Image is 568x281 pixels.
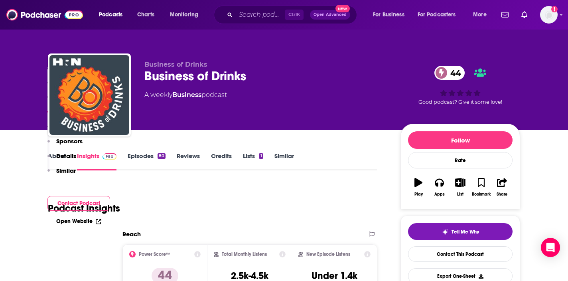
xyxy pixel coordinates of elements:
[457,192,463,197] div: List
[93,8,133,21] button: open menu
[408,131,513,149] button: Follow
[144,61,207,68] span: Business of Drinks
[400,61,520,110] div: 44Good podcast? Give it some love!
[414,192,423,197] div: Play
[122,230,141,238] h2: Reach
[139,251,170,257] h2: Power Score™
[540,6,558,24] img: User Profile
[367,8,414,21] button: open menu
[177,152,200,170] a: Reviews
[418,9,456,20] span: For Podcasters
[540,6,558,24] button: Show profile menu
[408,246,513,262] a: Contact This Podcast
[467,8,497,21] button: open menu
[418,99,502,105] span: Good podcast? Give it some love!
[170,9,198,20] span: Monitoring
[56,218,101,225] a: Open Website
[434,192,445,197] div: Apps
[497,192,507,197] div: Share
[164,8,209,21] button: open menu
[492,173,513,202] button: Share
[442,66,465,80] span: 44
[541,238,560,257] div: Open Intercom Messenger
[56,152,76,160] p: Details
[335,5,350,12] span: New
[243,152,263,170] a: Lists1
[47,196,110,211] button: Contact Podcast
[412,8,467,21] button: open menu
[408,223,513,240] button: tell me why sparkleTell Me Why
[47,152,76,167] button: Details
[221,6,365,24] div: Search podcasts, credits, & more...
[408,152,513,168] div: Rate
[306,251,350,257] h2: New Episode Listens
[314,13,347,17] span: Open Advanced
[128,152,166,170] a: Episodes80
[259,153,263,159] div: 1
[310,10,350,20] button: Open AdvancedNew
[274,152,294,170] a: Similar
[144,90,227,100] div: A weekly podcast
[137,9,154,20] span: Charts
[158,153,166,159] div: 80
[99,9,122,20] span: Podcasts
[450,173,471,202] button: List
[429,173,450,202] button: Apps
[452,229,479,235] span: Tell Me Why
[236,8,285,21] input: Search podcasts, credits, & more...
[551,6,558,12] svg: Add a profile image
[49,55,129,135] img: Business of Drinks
[56,167,76,174] p: Similar
[442,229,448,235] img: tell me why sparkle
[211,152,232,170] a: Credits
[373,9,404,20] span: For Business
[472,192,491,197] div: Bookmark
[471,173,491,202] button: Bookmark
[498,8,512,22] a: Show notifications dropdown
[222,251,267,257] h2: Total Monthly Listens
[473,9,487,20] span: More
[518,8,531,22] a: Show notifications dropdown
[540,6,558,24] span: Logged in as jinastanfill
[408,173,429,202] button: Play
[434,66,465,80] a: 44
[132,8,159,21] a: Charts
[6,7,83,22] img: Podchaser - Follow, Share and Rate Podcasts
[172,91,201,99] a: Business
[47,167,76,182] button: Similar
[285,10,304,20] span: Ctrl K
